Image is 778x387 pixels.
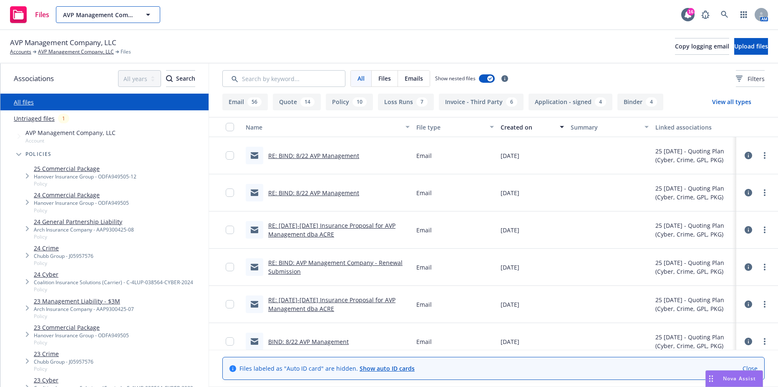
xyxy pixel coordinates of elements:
[501,188,519,197] span: [DATE]
[760,225,770,235] a: more
[268,189,359,197] a: RE: BIND: 8/22 AVP Management
[723,375,756,382] span: Nova Assist
[35,11,49,18] span: Files
[222,94,268,110] button: Email
[358,74,365,83] span: All
[687,8,695,15] div: 16
[56,6,160,23] button: AVP Management Company, LLC
[34,349,93,358] a: 23 Crime
[501,226,519,234] span: [DATE]
[34,164,136,173] a: 25 Commercial Package
[34,358,93,365] div: Chubb Group - J05957576
[655,147,733,164] div: 25 [DATE] - Quoting Plan (Cyber, Crime, GPL, PKG)
[58,114,69,123] div: 1
[529,94,612,110] button: Application - signed
[760,299,770,309] a: more
[571,123,639,132] div: Summary
[760,188,770,198] a: more
[121,48,131,56] span: Files
[268,152,359,160] a: RE: BIND: 8/22 AVP Management
[595,97,606,107] div: 4
[239,364,415,373] span: Files labeled as "Auto ID card" are hidden.
[378,94,434,110] button: Loss Runs
[736,74,765,83] span: Filters
[748,74,765,83] span: Filters
[34,376,193,384] a: 23 Cyber
[34,260,93,267] span: Policy
[567,117,652,137] button: Summary
[34,199,129,206] div: Hanover Insurance Group - ODFA949505
[34,323,129,332] a: 23 Commercial Package
[25,152,52,157] span: Policies
[300,97,315,107] div: 14
[34,244,93,252] a: 24 Crime
[352,97,367,107] div: 10
[497,117,568,137] button: Created on
[166,71,195,87] div: Search
[760,336,770,346] a: more
[226,226,234,234] input: Toggle Row Selected
[706,371,716,387] div: Drag to move
[14,98,34,106] a: All files
[736,70,765,87] button: Filters
[705,370,763,387] button: Nova Assist
[34,226,134,233] div: Arch Insurance Company - AAP9300425-08
[34,365,93,372] span: Policy
[675,42,729,50] span: Copy logging email
[675,38,729,55] button: Copy logging email
[242,117,413,137] button: Name
[166,75,173,82] svg: Search
[655,258,733,276] div: 25 [DATE] - Quoting Plan (Cyber, Crime, GPL, PKG)
[14,114,55,123] a: Untriaged files
[716,6,733,23] a: Search
[326,94,373,110] button: Policy
[34,191,129,199] a: 24 Commercial Package
[247,97,262,107] div: 56
[34,332,129,339] div: Hanover Insurance Group - ODFA949505
[268,222,395,238] a: RE: [DATE]-[DATE] Insurance Proposal for AVP Management dba ACRE
[435,75,476,82] span: Show nested files
[416,226,432,234] span: Email
[501,337,519,346] span: [DATE]
[268,296,395,313] a: RE: [DATE]-[DATE] Insurance Proposal for AVP Management dba ACRE
[416,263,432,272] span: Email
[735,6,752,23] a: Switch app
[360,364,415,372] a: Show auto ID cards
[268,338,349,346] a: BIND: 8/22 AVP Management
[416,151,432,160] span: Email
[25,128,116,137] span: AVP Management Company, LLC
[416,123,485,132] div: File type
[697,6,714,23] a: Report a Bug
[655,295,733,313] div: 25 [DATE] - Quoting Plan (Cyber, Crime, GPL, PKG)
[34,180,136,187] span: Policy
[34,339,129,346] span: Policy
[501,123,555,132] div: Created on
[34,286,193,293] span: Policy
[416,188,432,197] span: Email
[226,123,234,131] input: Select all
[226,151,234,160] input: Toggle Row Selected
[652,117,736,137] button: Linked associations
[226,263,234,271] input: Toggle Row Selected
[760,150,770,160] a: more
[226,188,234,197] input: Toggle Row Selected
[14,73,54,84] span: Associations
[166,70,195,87] button: SearchSearch
[506,97,517,107] div: 6
[268,259,403,275] a: RE: BIND: AVP Management Company - Renewal Submission
[246,123,400,132] div: Name
[34,217,134,226] a: 24 General Partnership Liability
[734,42,768,50] span: Upload files
[646,97,657,107] div: 4
[10,48,31,56] a: Accounts
[378,74,391,83] span: Files
[7,3,53,26] a: Files
[405,74,423,83] span: Emails
[699,94,765,110] button: View all types
[501,300,519,309] span: [DATE]
[222,70,345,87] input: Search by keyword...
[439,94,524,110] button: Invoice - Third Party
[34,313,134,320] span: Policy
[617,94,663,110] button: Binder
[34,270,193,279] a: 24 Cyber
